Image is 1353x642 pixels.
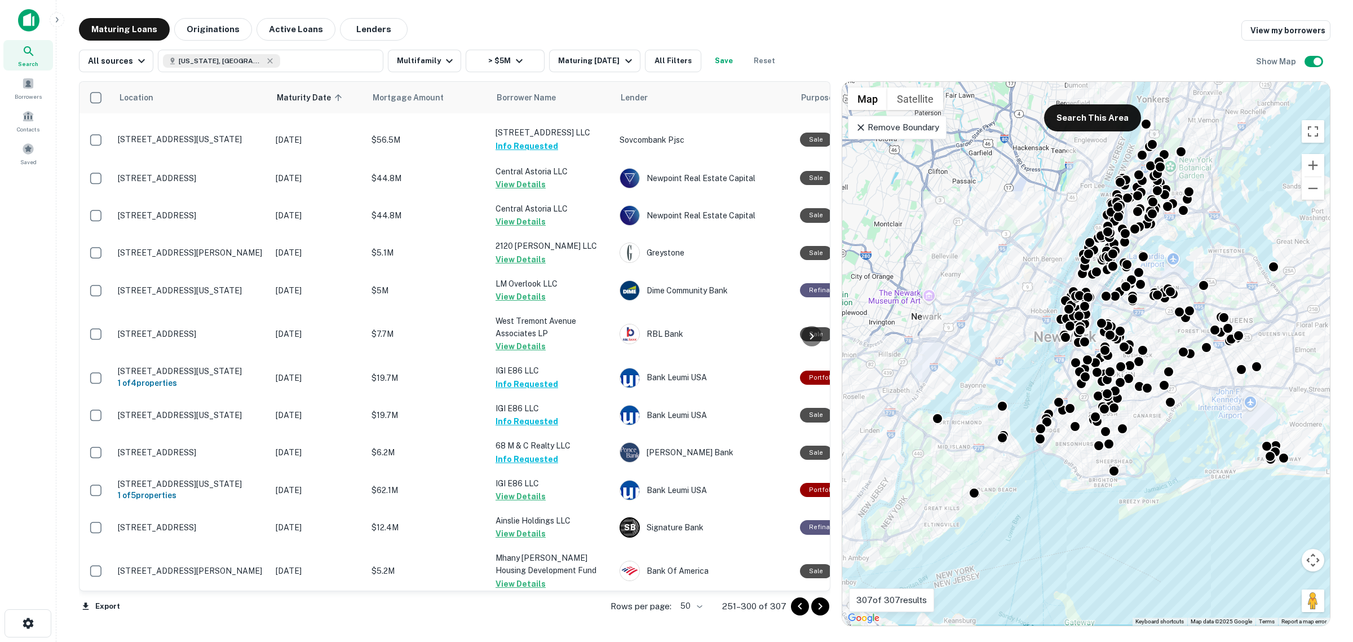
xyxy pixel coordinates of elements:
[856,593,927,607] p: 307 of 307 results
[496,240,608,252] p: 2120 [PERSON_NAME] LLC
[811,597,829,615] button: Go to next page
[179,56,263,66] span: [US_STATE], [GEOGRAPHIC_DATA], [GEOGRAPHIC_DATA]
[496,126,608,139] p: [STREET_ADDRESS] LLC
[1302,154,1324,177] button: Zoom in
[800,446,832,460] div: Sale
[366,82,490,113] th: Mortgage Amount
[118,134,264,144] p: [STREET_ADDRESS][US_STATE]
[276,409,360,421] p: [DATE]
[549,50,640,72] button: Maturing [DATE]
[1297,516,1353,570] iframe: Chat Widget
[496,377,558,391] button: Info Requested
[3,40,53,71] div: Search
[1302,590,1324,612] button: Drag Pegman onto the map to open Street View
[1044,104,1141,131] button: Search This Area
[372,247,484,259] p: $5.1M
[496,165,608,178] p: Central Astoria LLC
[497,91,556,104] span: Borrower Name
[15,92,42,101] span: Borrowers
[257,18,335,41] button: Active Loans
[620,134,789,146] p: Sovcombank Pjsc
[800,408,832,422] div: Sale
[496,139,558,153] button: Info Requested
[118,248,264,258] p: [STREET_ADDRESS][PERSON_NAME]
[496,452,558,466] button: Info Requested
[118,377,264,389] h6: 1 of 4 properties
[490,82,614,113] th: Borrower Name
[3,138,53,169] a: Saved
[887,87,943,110] button: Show satellite imagery
[20,157,37,166] span: Saved
[621,91,648,104] span: Lender
[620,406,639,425] img: picture
[496,577,546,591] button: View Details
[276,134,360,146] p: [DATE]
[620,169,639,188] img: picture
[800,171,832,185] div: Sale
[496,340,546,353] button: View Details
[17,125,39,134] span: Contacts
[496,515,608,527] p: Ainslie Holdings LLC
[1259,618,1275,625] a: Terms (opens in new tab)
[800,371,845,385] div: This is a portfolio loan with 4 properties
[276,172,360,184] p: [DATE]
[372,372,484,384] p: $19.7M
[620,481,639,500] img: picture
[800,327,832,341] div: Sale
[620,368,789,388] div: Bank Leumi USA
[118,566,264,576] p: [STREET_ADDRESS][PERSON_NAME]
[496,203,608,215] p: Central Astoria LLC
[372,209,484,222] p: $44.8M
[794,82,906,113] th: Purpose
[620,368,639,388] img: picture
[1302,120,1324,143] button: Toggle fullscreen view
[611,600,671,613] p: Rows per page:
[372,284,484,297] p: $5M
[372,521,484,534] p: $12.4M
[620,561,789,581] div: Bank Of America
[620,405,789,425] div: Bank Leumi USA
[620,205,789,226] div: Newpoint Real Estate Capital
[746,50,782,72] button: Reset
[118,522,264,533] p: [STREET_ADDRESS]
[496,402,608,415] p: IGI E86 LLC
[118,366,264,376] p: [STREET_ADDRESS][US_STATE]
[676,598,704,614] div: 50
[118,285,264,296] p: [STREET_ADDRESS][US_STATE]
[118,489,264,502] h6: 1 of 5 properties
[620,243,789,263] div: Greystone
[373,91,458,104] span: Mortgage Amount
[620,280,789,301] div: Dime Community Bank
[1135,618,1184,626] button: Keyboard shortcuts
[276,565,360,577] p: [DATE]
[1191,618,1252,625] span: Map data ©2025 Google
[645,50,701,72] button: All Filters
[276,521,360,534] p: [DATE]
[3,73,53,103] div: Borrowers
[118,329,264,339] p: [STREET_ADDRESS]
[372,172,484,184] p: $44.8M
[800,283,851,297] div: This loan purpose was for refinancing
[372,484,484,496] p: $62.1M
[118,173,264,183] p: [STREET_ADDRESS]
[496,290,546,304] button: View Details
[620,442,789,463] div: [PERSON_NAME] Bank
[496,315,608,340] p: West Tremont Avenue Associates LP
[842,82,1330,626] div: 0 0
[845,611,882,626] img: Google
[614,82,794,113] th: Lender
[496,415,558,428] button: Info Requested
[340,18,408,41] button: Lenders
[79,598,123,615] button: Export
[79,50,153,72] button: All sources
[270,82,366,113] th: Maturity Date
[620,324,639,344] img: picture
[372,565,484,577] p: $5.2M
[276,209,360,222] p: [DATE]
[174,18,252,41] button: Originations
[1256,55,1298,68] h6: Show Map
[620,281,639,300] img: picture
[620,561,639,581] img: picture
[388,50,461,72] button: Multifamily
